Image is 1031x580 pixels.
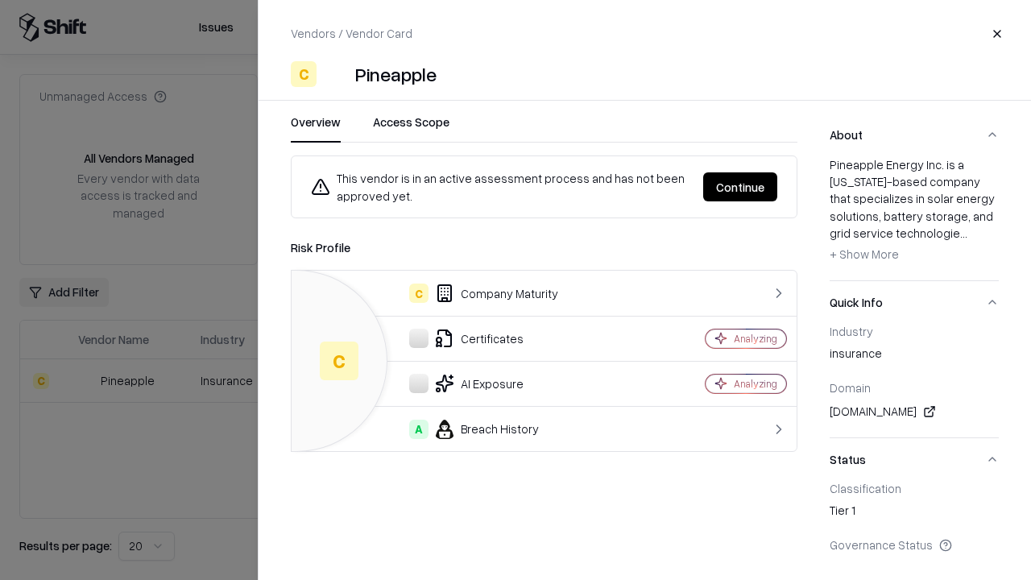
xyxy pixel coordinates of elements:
button: Continue [703,172,777,201]
div: Analyzing [734,377,777,391]
div: Breach History [304,420,649,439]
span: + Show More [830,246,899,261]
div: Domain [830,380,999,395]
span: ... [960,226,967,240]
button: Overview [291,114,341,143]
div: Tier 1 [830,502,999,524]
div: C [291,61,317,87]
img: Pineapple [323,61,349,87]
div: C [320,342,358,380]
div: Company Maturity [304,284,649,303]
div: Classification [830,481,999,495]
div: A [409,420,429,439]
div: Risk Profile [291,238,797,257]
div: This vendor is in an active assessment process and has not been approved yet. [311,169,690,205]
div: Certificates [304,329,649,348]
div: Pineapple [355,61,437,87]
div: Quick Info [830,324,999,437]
div: insurance [830,345,999,367]
div: AI Exposure [304,374,649,393]
button: About [830,114,999,156]
button: + Show More [830,242,899,267]
div: Industry [830,324,999,338]
p: Vendors / Vendor Card [291,25,412,42]
div: Pineapple Energy Inc. is a [US_STATE]-based company that specializes in solar energy solutions, b... [830,156,999,267]
button: Access Scope [373,114,449,143]
div: [DOMAIN_NAME] [830,402,999,421]
div: Analyzing [734,332,777,346]
div: About [830,156,999,280]
div: C [409,284,429,303]
div: Governance Status [830,537,999,552]
button: Quick Info [830,281,999,324]
button: Status [830,438,999,481]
